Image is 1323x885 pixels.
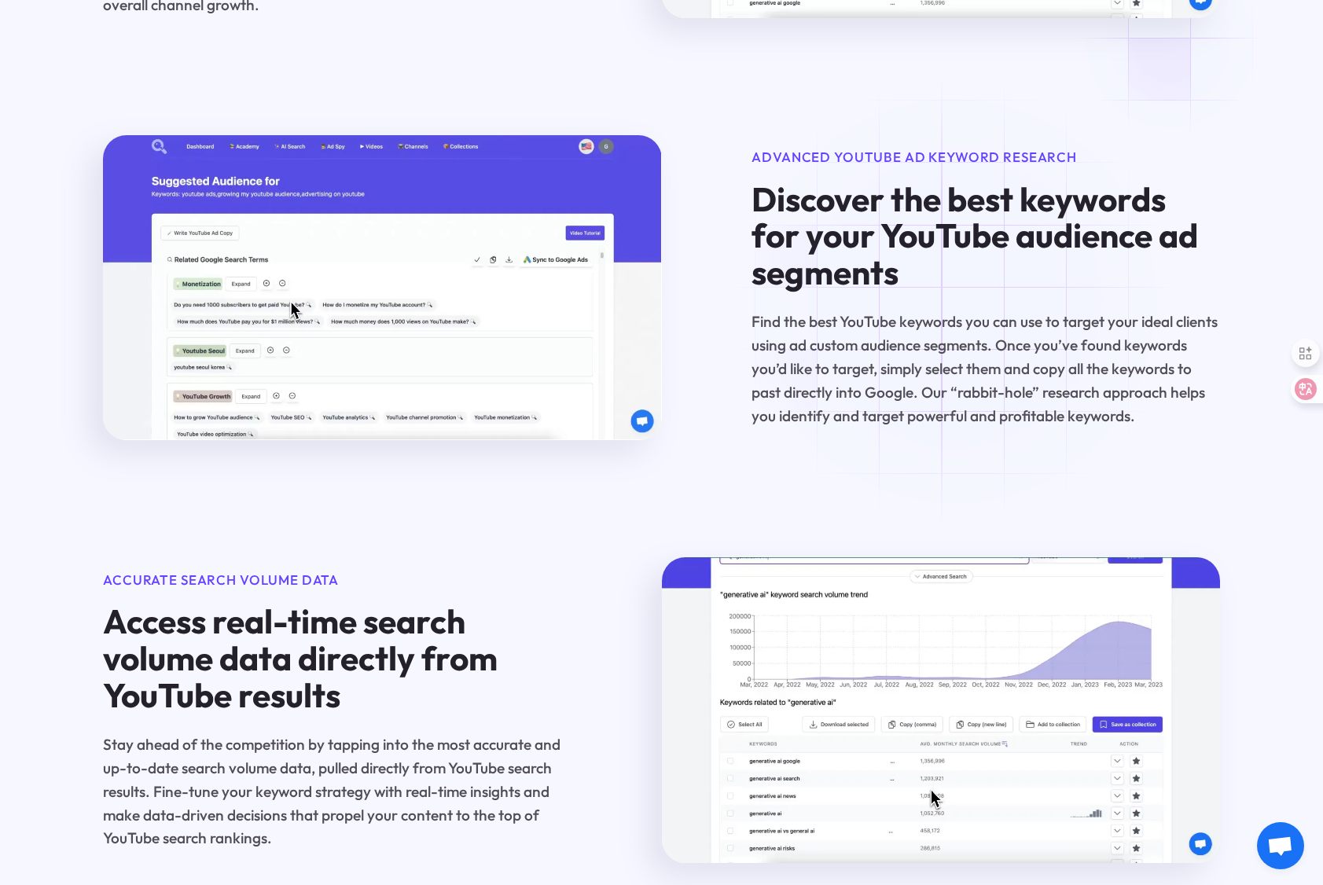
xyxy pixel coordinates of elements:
[1257,822,1304,869] a: 开放式聊天
[103,570,571,590] div: Accurate Search Volume Data
[103,603,571,713] h4: Access real-time search volume data directly from YouTube results
[752,310,1219,428] p: Find the best YouTube keywords you can use to target your ideal clients using ad custom audience ...
[103,733,571,850] p: Stay ahead of the competition by tapping into the most accurate and up-to-date search volume data...
[752,147,1219,167] div: Advanced YouTube Ad Keyword Research
[752,181,1219,291] h4: Discover the best keywords for your YouTube audience ad segments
